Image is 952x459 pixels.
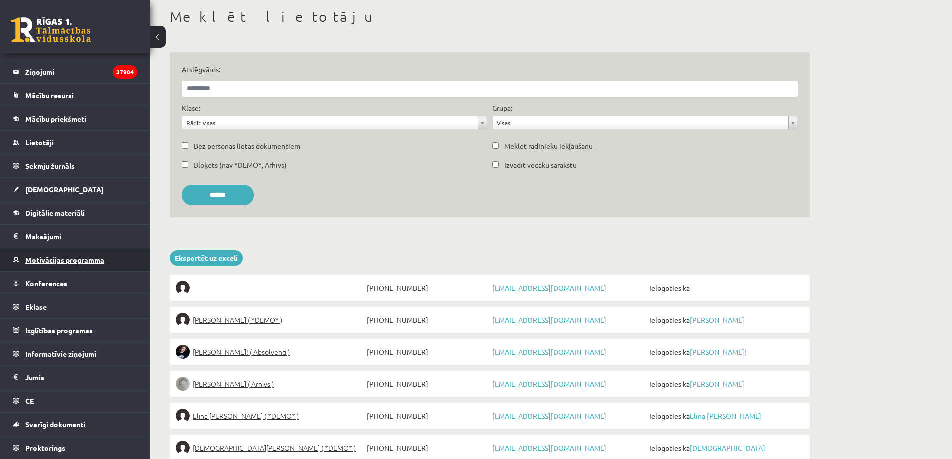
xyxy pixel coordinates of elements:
[113,65,137,79] i: 37904
[25,91,74,100] span: Mācību resursi
[13,84,137,107] a: Mācību resursi
[194,160,287,170] label: Bloķēts (nav *DEMO*, Arhīvs)
[193,377,274,391] span: [PERSON_NAME] ( Arhīvs )
[186,116,474,129] span: Rādīt visas
[504,160,577,170] label: Izvadīt vecāku sarakstu
[13,342,137,365] a: Informatīvie ziņojumi
[647,281,804,295] span: Ielogoties kā
[13,201,137,224] a: Digitālie materiāli
[492,411,606,420] a: [EMAIL_ADDRESS][DOMAIN_NAME]
[504,141,593,151] label: Meklēt radinieku iekļaušanu
[492,283,606,292] a: [EMAIL_ADDRESS][DOMAIN_NAME]
[25,255,104,264] span: Motivācijas programma
[13,154,137,177] a: Sekmju žurnāls
[194,141,300,151] label: Bez personas lietas dokumentiem
[25,161,75,170] span: Sekmju žurnāls
[13,436,137,459] a: Proktorings
[647,313,804,327] span: Ielogoties kā
[176,313,364,327] a: [PERSON_NAME] ( *DEMO* )
[25,279,67,288] span: Konferences
[176,345,364,359] a: [PERSON_NAME]! ( Absolventi )
[13,60,137,83] a: Ziņojumi37904
[13,272,137,295] a: Konferences
[690,315,744,324] a: [PERSON_NAME]
[492,103,512,113] label: Grupa:
[13,413,137,436] a: Svarīgi dokumenti
[13,295,137,318] a: Eklase
[492,315,606,324] a: [EMAIL_ADDRESS][DOMAIN_NAME]
[25,420,85,429] span: Svarīgi dokumenti
[25,349,96,358] span: Informatīvie ziņojumi
[25,60,137,83] legend: Ziņojumi
[13,319,137,342] a: Izglītības programas
[176,441,364,455] a: [DEMOGRAPHIC_DATA][PERSON_NAME] ( *DEMO* )
[497,116,784,129] span: Visas
[13,366,137,389] a: Jumis
[176,377,364,391] a: [PERSON_NAME] ( Arhīvs )
[182,103,200,113] label: Klase:
[170,8,810,25] h1: Meklēt lietotāju
[13,131,137,154] a: Lietotāji
[193,313,282,327] span: [PERSON_NAME] ( *DEMO* )
[193,441,356,455] span: [DEMOGRAPHIC_DATA][PERSON_NAME] ( *DEMO* )
[25,373,44,382] span: Jumis
[492,443,606,452] a: [EMAIL_ADDRESS][DOMAIN_NAME]
[364,441,490,455] span: [PHONE_NUMBER]
[182,116,487,129] a: Rādīt visas
[13,107,137,130] a: Mācību priekšmeti
[25,185,104,194] span: [DEMOGRAPHIC_DATA]
[364,313,490,327] span: [PHONE_NUMBER]
[13,178,137,201] a: [DEMOGRAPHIC_DATA]
[690,411,761,420] a: Elīna [PERSON_NAME]
[25,208,85,217] span: Digitālie materiāli
[25,326,93,335] span: Izglītības programas
[13,225,137,248] a: Maksājumi
[176,409,364,423] a: Elīna [PERSON_NAME] ( *DEMO* )
[25,225,137,248] legend: Maksājumi
[13,389,137,412] a: CE
[176,313,190,327] img: Elīna Elizabete Ancveriņa
[193,345,290,359] span: [PERSON_NAME]! ( Absolventi )
[25,443,65,452] span: Proktorings
[647,377,804,391] span: Ielogoties kā
[11,17,91,42] a: Rīgas 1. Tālmācības vidusskola
[647,409,804,423] span: Ielogoties kā
[176,345,190,359] img: Sofija Anrio-Karlauska!
[690,379,744,388] a: [PERSON_NAME]
[492,379,606,388] a: [EMAIL_ADDRESS][DOMAIN_NAME]
[25,114,86,123] span: Mācību priekšmeti
[25,138,54,147] span: Lietotāji
[492,347,606,356] a: [EMAIL_ADDRESS][DOMAIN_NAME]
[170,250,243,266] a: Eksportēt uz exceli
[182,64,798,75] label: Atslēgvārds:
[364,377,490,391] span: [PHONE_NUMBER]
[25,302,47,311] span: Eklase
[493,116,797,129] a: Visas
[176,441,190,455] img: Krista Kristiāna Dumbre
[364,409,490,423] span: [PHONE_NUMBER]
[13,248,137,271] a: Motivācijas programma
[176,409,190,423] img: Elīna Jolanta Bunce
[25,396,34,405] span: CE
[193,409,299,423] span: Elīna [PERSON_NAME] ( *DEMO* )
[690,347,746,356] a: [PERSON_NAME]!
[647,345,804,359] span: Ielogoties kā
[176,377,190,391] img: Lelde Braune
[364,281,490,295] span: [PHONE_NUMBER]
[364,345,490,359] span: [PHONE_NUMBER]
